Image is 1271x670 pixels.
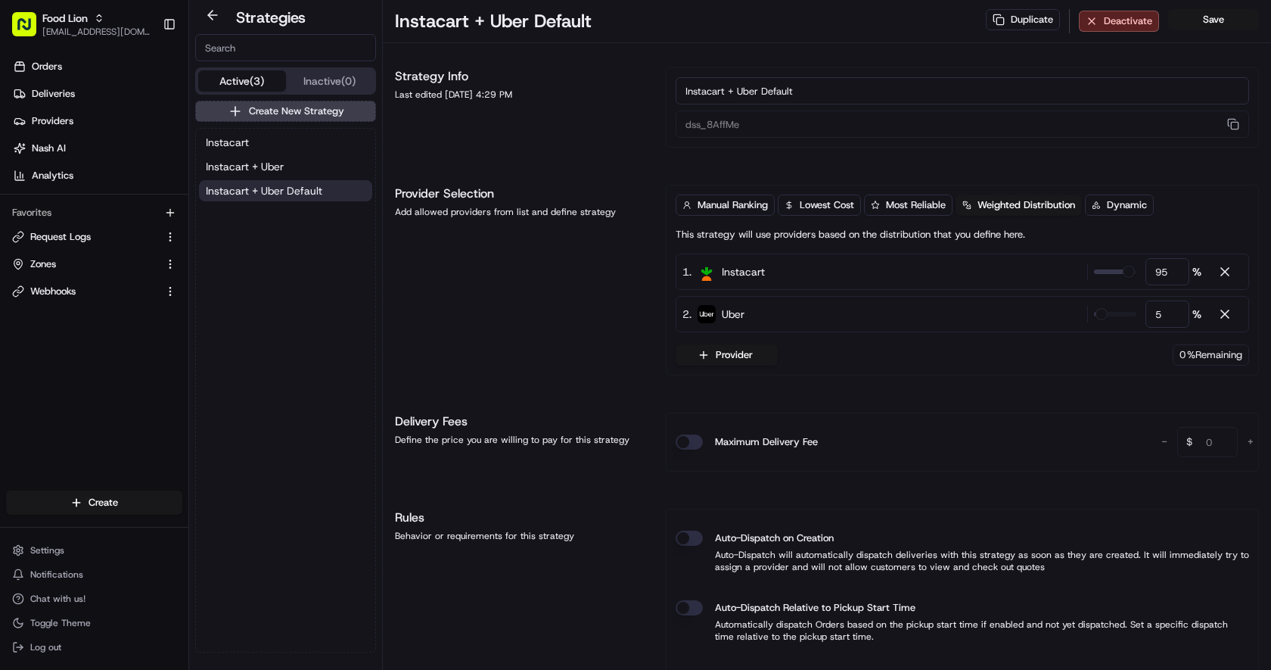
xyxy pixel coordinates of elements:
span: Instacart + Uber [206,159,284,174]
a: Orders [6,55,188,79]
button: [EMAIL_ADDRESS][DOMAIN_NAME] [42,26,151,38]
span: Nash AI [32,142,66,155]
span: Orders [32,60,62,73]
div: 1 . [682,263,765,280]
button: Food Lion [42,11,88,26]
span: Weighted Distribution [977,198,1075,212]
div: Last edited [DATE] 4:29 PM [395,89,648,101]
span: Lowest Cost [800,198,854,212]
div: 0 [1173,344,1249,366]
input: Search [195,34,376,61]
button: Manual Ranking [676,195,775,216]
p: This strategy will use providers based on the distribution that you define here. [676,228,1025,242]
button: Settings [6,540,182,561]
span: Manual Ranking [698,198,768,212]
a: Nash AI [6,136,188,160]
div: Add allowed providers from list and define strategy [395,206,648,218]
button: Create New Strategy [195,101,376,122]
span: Deliveries [32,87,75,101]
a: Deliveries [6,82,188,106]
label: Auto-Dispatch on Creation [715,531,834,546]
button: Weighted Distribution [956,195,1082,216]
span: Notifications [30,569,83,581]
span: Dynamic [1107,198,1147,212]
span: Settings [30,544,64,556]
button: Food Lion[EMAIL_ADDRESS][DOMAIN_NAME] [6,6,157,42]
button: Log out [6,637,182,658]
div: 2 . [682,306,744,323]
span: Webhooks [30,285,76,298]
button: Provider [676,344,778,366]
div: Behavior or requirements for this strategy [395,530,648,542]
a: Providers [6,109,188,133]
button: Zones [6,252,182,276]
a: Request Logs [12,230,158,244]
button: Chat with us! [6,588,182,609]
label: Maximum Delivery Fee [715,435,818,450]
span: Log out [30,641,61,653]
button: Most Reliable [864,195,952,216]
button: Instacart + Uber [199,156,372,177]
p: Auto-Dispatch will automatically dispatch deliveries with this strategy as soon as they are creat... [676,549,1249,573]
button: Create [6,491,182,515]
h1: Delivery Fees [395,413,648,431]
button: Instacart [199,132,372,153]
h1: Instacart + Uber Default [395,9,592,33]
button: Request Logs [6,225,182,249]
span: Uber [722,307,744,322]
span: Request Logs [30,230,91,244]
button: Duplicate [986,9,1060,30]
h1: Strategy Info [395,67,648,86]
button: Lowest Cost [778,195,861,216]
h1: Rules [395,509,648,527]
img: profile_instacart_ahold_partner.png [698,263,716,281]
label: Auto-Dispatch Relative to Pickup Start Time [715,600,915,615]
div: Favorites [6,201,182,225]
button: Deactivate [1079,11,1159,32]
span: Analytics [32,169,73,182]
span: Instacart [722,264,765,279]
span: % [1192,307,1201,322]
button: Inactive (0) [286,70,374,92]
span: Toggle Theme [30,617,91,629]
button: Save [1168,9,1259,30]
button: Active (3) [198,70,286,92]
div: Define the price you are willing to pay for this strategy [395,434,648,446]
span: Chat with us! [30,593,85,605]
a: Zones [12,257,158,271]
span: $ [1180,429,1198,460]
span: Instacart [206,135,249,150]
span: Most Reliable [886,198,946,212]
span: Providers [32,114,73,128]
button: Dynamic [1085,195,1154,216]
button: Notifications [6,564,182,585]
h1: Provider Selection [395,185,648,203]
button: Webhooks [6,279,182,304]
span: % [1192,264,1201,279]
span: % Remaining [1187,348,1242,362]
button: Instacart + Uber Default [199,180,372,201]
a: Analytics [6,164,188,188]
img: profile_uber_ahold_partner.png [698,305,716,323]
span: Create [89,496,118,510]
a: Webhooks [12,285,158,298]
p: Automatically dispatch Orders based on the pickup start time if enabled and not yet dispatched. S... [676,619,1249,643]
span: Zones [30,257,56,271]
h2: Strategies [236,7,306,28]
button: Toggle Theme [6,612,182,634]
span: Instacart + Uber Default [206,183,322,198]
